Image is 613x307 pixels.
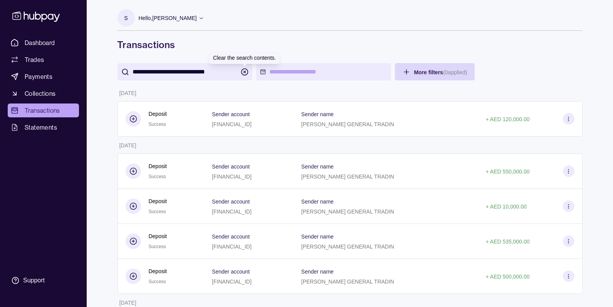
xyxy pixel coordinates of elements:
[139,14,197,22] p: Hello, [PERSON_NAME]
[213,55,276,61] p: Clear the search contents.
[443,69,467,75] p: ( 0 applied)
[124,14,128,22] p: S
[149,232,167,240] p: Deposit
[149,110,167,118] p: Deposit
[149,162,167,170] p: Deposit
[149,267,167,275] p: Deposit
[8,120,79,134] a: Statements
[149,122,166,127] span: Success
[212,279,252,285] p: [FINANCIAL_ID]
[212,269,250,275] p: Sender account
[212,121,252,127] p: [FINANCIAL_ID]
[119,90,136,96] p: [DATE]
[212,164,250,170] p: Sender account
[8,70,79,83] a: Payments
[119,142,136,148] p: [DATE]
[8,87,79,100] a: Collections
[486,239,530,245] p: + AED 535,000.00
[149,174,166,179] span: Success
[8,103,79,117] a: Transactions
[486,116,530,122] p: + AED 120,000.00
[25,89,55,98] span: Collections
[119,300,136,306] p: [DATE]
[301,234,334,240] p: Sender name
[486,169,530,175] p: + AED 550,000.00
[212,111,250,117] p: Sender account
[301,269,334,275] p: Sender name
[8,53,79,67] a: Trades
[212,234,250,240] p: Sender account
[8,272,79,289] a: Support
[25,72,52,81] span: Payments
[133,63,237,80] input: search
[25,55,44,64] span: Trades
[301,209,394,215] p: [PERSON_NAME] GENERAL TRADIN
[301,121,394,127] p: [PERSON_NAME] GENERAL TRADIN
[395,63,475,80] button: More filters(0applied)
[212,244,252,250] p: [FINANCIAL_ID]
[301,164,334,170] p: Sender name
[486,204,527,210] p: + AED 10,000.00
[8,36,79,50] a: Dashboard
[414,69,467,75] span: More filters
[301,279,394,285] p: [PERSON_NAME] GENERAL TRADIN
[149,244,166,249] span: Success
[118,38,583,51] h1: Transactions
[301,244,394,250] p: [PERSON_NAME] GENERAL TRADIN
[149,209,166,214] span: Success
[25,106,60,115] span: Transactions
[301,174,394,180] p: [PERSON_NAME] GENERAL TRADIN
[25,123,57,132] span: Statements
[301,199,334,205] p: Sender name
[25,38,55,47] span: Dashboard
[149,279,166,284] span: Success
[149,197,167,205] p: Deposit
[301,111,334,117] p: Sender name
[212,209,252,215] p: [FINANCIAL_ID]
[23,276,45,285] div: Support
[486,274,530,280] p: + AED 500,000.00
[212,174,252,180] p: [FINANCIAL_ID]
[212,199,250,205] p: Sender account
